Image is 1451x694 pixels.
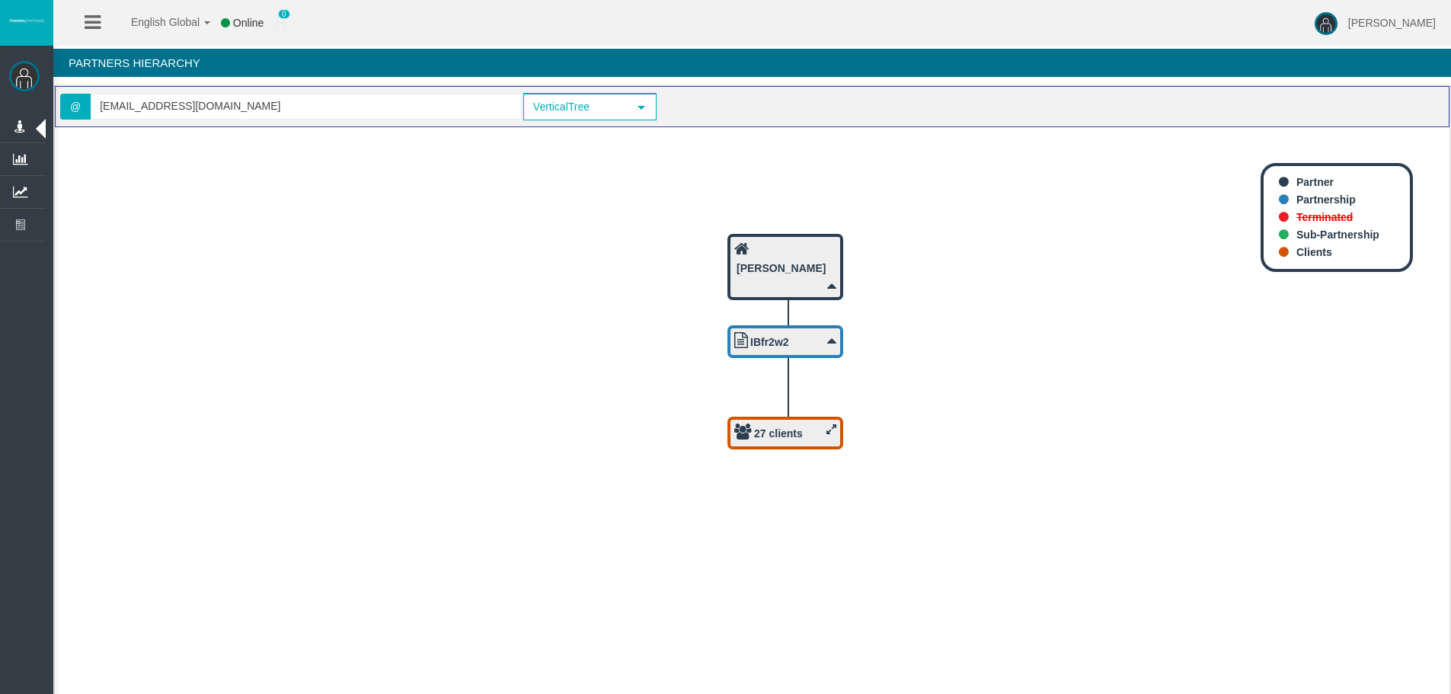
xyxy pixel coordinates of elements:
input: Search partner... [91,94,521,118]
b: Partner [1296,176,1334,188]
b: Clients [1296,246,1332,258]
span: [PERSON_NAME] [1348,17,1436,29]
span: select [635,101,647,114]
b: IBfr2w2 [750,336,789,348]
span: @ [60,94,91,120]
b: 27 clients [754,427,803,440]
h4: Partners Hierarchy [53,49,1451,77]
b: [PERSON_NAME] [737,262,826,274]
img: logo.svg [8,18,46,24]
img: user-image [1315,12,1338,35]
img: user_small.png [274,16,286,31]
span: VerticalTree [525,95,628,119]
span: 0 [278,9,290,19]
b: Sub-Partnership [1296,229,1379,241]
span: English Global [111,16,200,28]
span: Online [233,17,264,29]
b: Partnership [1296,193,1356,206]
b: Terminated [1296,211,1353,223]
